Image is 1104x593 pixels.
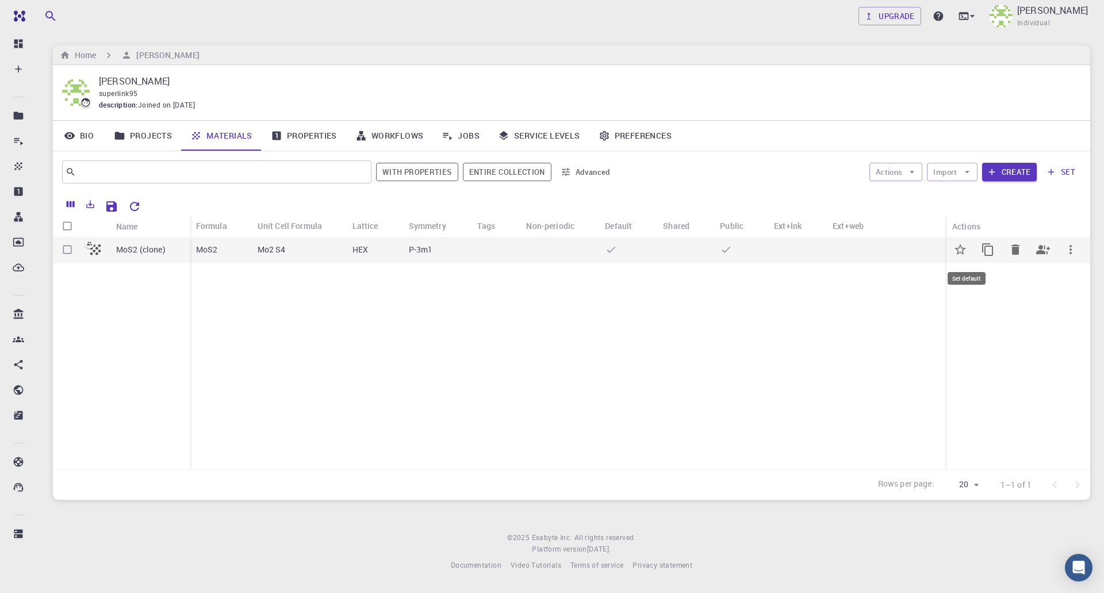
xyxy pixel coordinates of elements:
p: 1–1 of 1 [1000,479,1032,491]
span: Filter throughout whole library including sets (folders) [463,163,551,181]
a: Materials [181,121,262,151]
span: Individual [1017,17,1050,29]
span: description : [99,100,138,111]
div: Formula [196,215,227,237]
a: Terms of service [570,560,623,571]
a: Video Tutorials [511,560,561,571]
button: Reset Explorer Settings [123,195,146,218]
nav: breadcrumb [57,49,202,62]
div: Lattice [347,215,403,237]
span: Joined on [DATE] [138,100,195,111]
span: superlink95 [99,89,137,98]
button: Share [1029,236,1057,263]
span: © 2025 [507,532,531,544]
span: Show only materials with calculated properties [376,163,458,181]
div: Unit Cell Formula [258,215,323,237]
span: Platform version [532,544,586,555]
div: Default [599,215,657,237]
div: 20 [939,476,982,493]
button: Entire collection [463,163,551,181]
div: Actions [952,215,980,238]
a: Properties [262,121,346,151]
a: Workflows [346,121,433,151]
button: Advanced [556,163,616,181]
a: [DATE]. [587,544,611,555]
button: Actions [869,163,923,181]
img: Lijue Chen [990,5,1013,28]
div: Actions [946,215,1090,238]
a: Exabyte Inc. [532,532,572,544]
button: Copy [974,236,1002,263]
a: Preferences [589,121,681,151]
span: Exabyte Inc. [532,533,572,542]
a: Projects [105,121,181,151]
p: Rows per page: [878,478,934,491]
div: Non-periodic [520,215,599,237]
a: Bio [53,121,105,151]
div: Unit Cell Formula [252,215,347,237]
div: Icon [82,215,110,238]
div: Public [720,215,743,237]
div: Shared [663,215,689,237]
button: Create [982,163,1037,181]
div: Ext+lnk [774,215,802,237]
button: Delete [1002,236,1029,263]
div: Shared [657,215,714,237]
a: Privacy statement [632,560,692,571]
div: Symmetry [409,215,446,237]
div: Name [110,215,190,238]
a: Jobs [432,121,489,151]
p: MoS2 (clone) [116,244,166,255]
a: Documentation [451,560,501,571]
div: Ext+web [827,215,890,237]
div: Ext+lnk [768,215,827,237]
p: [PERSON_NAME] [1017,3,1088,17]
span: Privacy statement [632,560,692,569]
div: Name [116,215,138,238]
div: Tags [477,215,495,237]
span: All rights reserved. [574,532,636,544]
span: [DATE] . [587,544,611,553]
div: Open Intercom Messenger [1065,554,1092,581]
p: Mo2 S4 [258,244,286,255]
span: Video Tutorials [511,560,561,569]
div: Formula [190,215,252,237]
img: logo [9,10,25,22]
div: Ext+web [833,215,864,237]
div: Default [605,215,632,237]
p: [PERSON_NAME] [99,74,1072,88]
a: Upgrade [858,7,921,25]
h6: [PERSON_NAME] [132,49,199,62]
button: Export [80,195,100,213]
button: With properties [376,163,458,181]
div: Public [714,215,768,237]
span: Terms of service [570,560,623,569]
button: set [1041,163,1081,181]
button: Import [927,163,977,181]
p: P-3m1 [409,244,433,255]
button: Save Explorer Settings [100,195,123,218]
div: Lattice [352,215,378,237]
p: MoS2 [196,244,218,255]
span: Documentation [451,560,501,569]
a: Service Levels [489,121,589,151]
h6: Home [70,49,96,62]
button: Set default [946,236,974,263]
div: Non-periodic [526,215,574,237]
button: Columns [61,195,80,213]
p: HEX [352,244,368,255]
div: Tags [471,215,520,237]
div: Symmetry [403,215,472,237]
